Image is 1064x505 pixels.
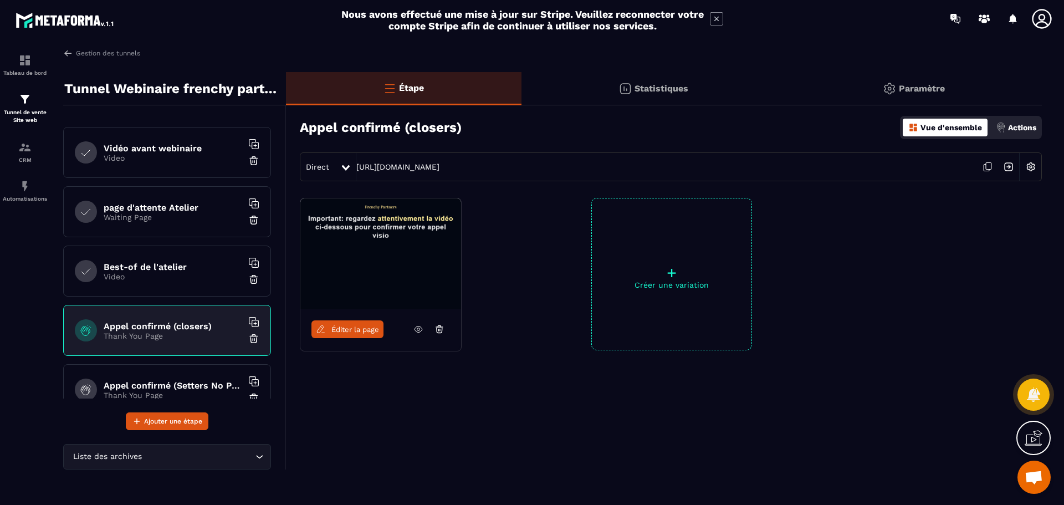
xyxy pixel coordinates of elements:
h6: Best-of de l'atelier [104,262,242,272]
a: formationformationTunnel de vente Site web [3,84,47,132]
img: formation [18,141,32,154]
img: trash [248,274,259,285]
h6: Vidéo avant webinaire [104,143,242,154]
img: trash [248,333,259,344]
h6: Appel confirmé (Setters No Pixel/tracking) [104,380,242,391]
button: Ajouter une étape [126,412,208,430]
img: trash [248,215,259,226]
img: trash [248,155,259,166]
a: [URL][DOMAIN_NAME] [356,162,439,171]
p: CRM [3,157,47,163]
p: Tunnel Webinaire frenchy partners [64,78,278,100]
p: Tunnel de vente Site web [3,109,47,124]
p: + [592,265,751,280]
p: Actions [1008,123,1036,132]
img: arrow [63,48,73,58]
h2: Nous avons effectué une mise à jour sur Stripe. Veuillez reconnecter votre compte Stripe afin de ... [341,8,704,32]
img: setting-w.858f3a88.svg [1020,156,1041,177]
h3: Appel confirmé (closers) [300,120,462,135]
img: setting-gr.5f69749f.svg [883,82,896,95]
h6: page d'attente Atelier [104,202,242,213]
img: formation [18,54,32,67]
img: image [300,198,461,309]
img: trash [248,392,259,404]
a: automationsautomationsAutomatisations [3,171,47,210]
p: Video [104,272,242,281]
img: bars-o.4a397970.svg [383,81,396,95]
p: Statistiques [635,83,688,94]
a: Éditer la page [311,320,383,338]
img: stats.20deebd0.svg [618,82,632,95]
p: Thank You Page [104,391,242,400]
img: actions.d6e523a2.png [996,123,1006,132]
input: Search for option [144,451,253,463]
a: formationformationCRM [3,132,47,171]
p: Automatisations [3,196,47,202]
img: arrow-next.bcc2205e.svg [998,156,1019,177]
p: Video [104,154,242,162]
img: formation [18,93,32,106]
a: Gestion des tunnels [63,48,140,58]
a: formationformationTableau de bord [3,45,47,84]
p: Étape [399,83,424,93]
img: dashboard-orange.40269519.svg [908,123,918,132]
div: Search for option [63,444,271,470]
p: Créer une variation [592,280,751,289]
div: Open chat [1017,461,1051,494]
span: Direct [306,162,329,171]
h6: Appel confirmé (closers) [104,321,242,331]
span: Ajouter une étape [144,416,202,427]
img: automations [18,180,32,193]
p: Paramètre [899,83,945,94]
p: Tableau de bord [3,70,47,76]
p: Thank You Page [104,331,242,340]
p: Vue d'ensemble [920,123,982,132]
img: logo [16,10,115,30]
p: Waiting Page [104,213,242,222]
span: Liste des archives [70,451,144,463]
span: Éditer la page [331,325,379,334]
